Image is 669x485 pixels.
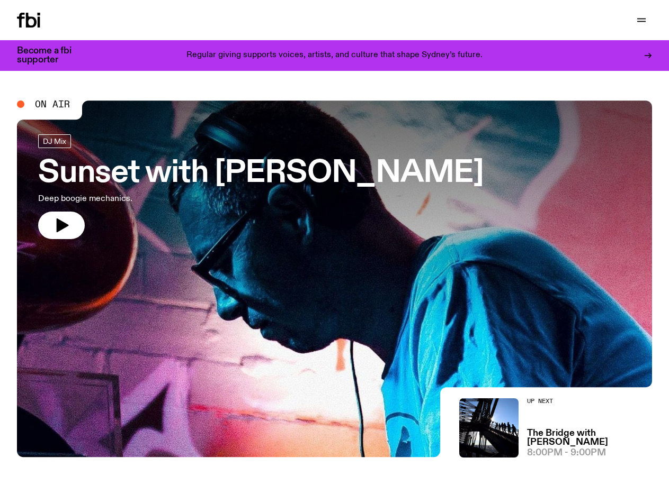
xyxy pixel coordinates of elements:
[527,449,606,457] span: 8:00pm - 9:00pm
[35,99,70,109] span: On Air
[17,47,85,65] h3: Become a fbi supporter
[43,137,66,145] span: DJ Mix
[38,134,71,148] a: DJ Mix
[527,429,652,447] a: The Bridge with [PERSON_NAME]
[38,193,309,205] p: Deep boogie mechanics.
[38,159,484,188] h3: Sunset with [PERSON_NAME]
[38,134,484,239] a: Sunset with [PERSON_NAME]Deep boogie mechanics.
[186,51,483,60] p: Regular giving supports voices, artists, and culture that shape Sydney’s future.
[459,398,519,457] img: People climb Sydney's Harbour Bridge
[17,100,652,457] a: Simon Caldwell stands side on, looking downwards. He has headphones on. Behind him is a brightly ...
[527,398,652,404] h2: Up Next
